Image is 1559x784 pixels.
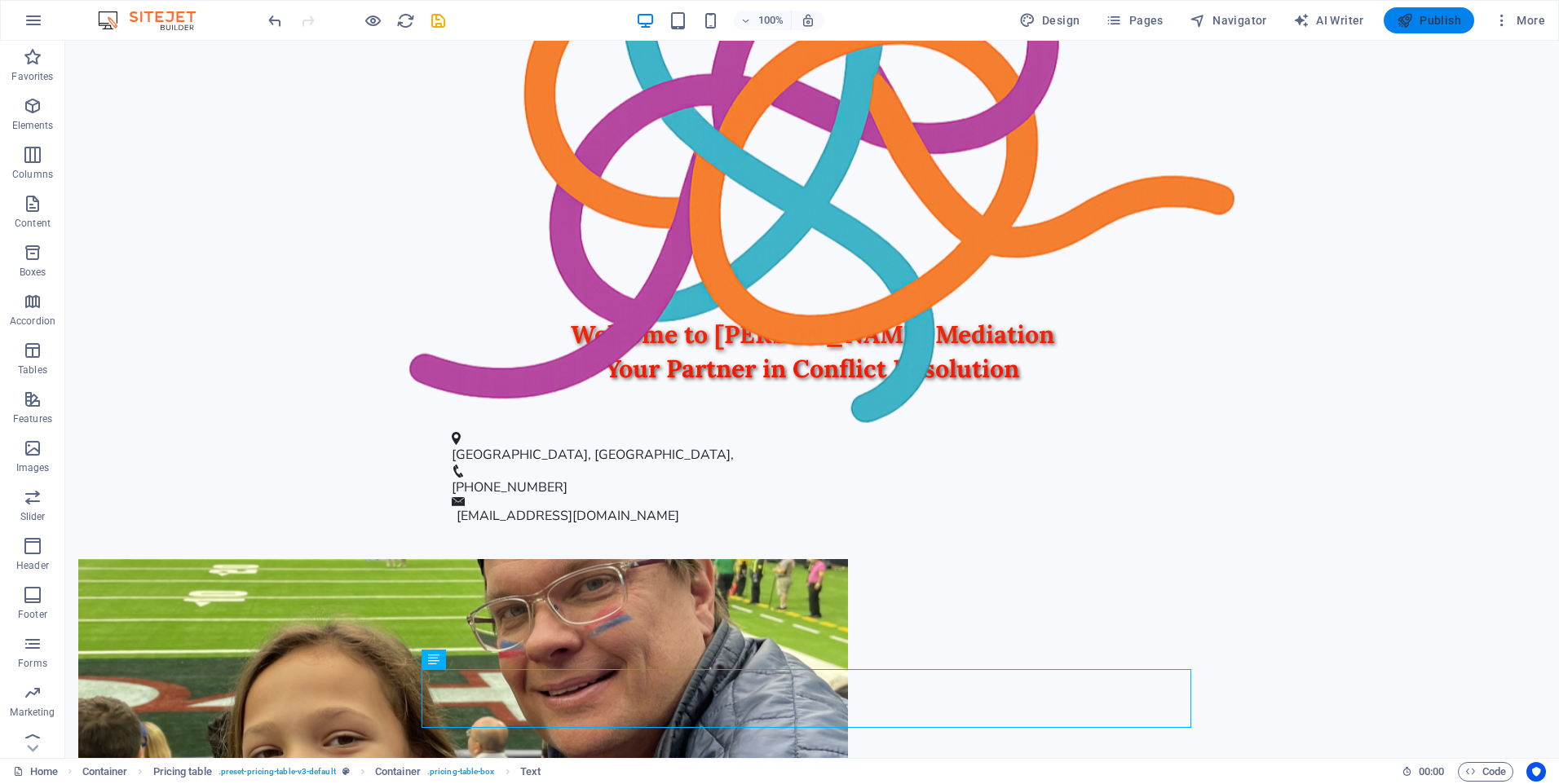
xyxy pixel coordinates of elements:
[266,11,285,30] i: Undo: Change text (Ctrl+Z)
[734,11,792,30] button: 100%
[16,461,50,474] p: Images
[1419,762,1444,782] span: 00 00
[1013,7,1087,33] button: Design
[1013,7,1087,33] div: Design (Ctrl+Alt+Y)
[20,266,46,279] p: Boxes
[1430,765,1433,777] span: :
[1099,7,1169,33] button: Pages
[1287,7,1371,33] button: AI Writer
[12,119,54,132] p: Elements
[265,11,285,30] button: undo
[428,11,448,30] button: save
[11,70,53,83] p: Favorites
[1487,7,1552,33] button: More
[342,767,350,776] i: This element is a customizable preset
[15,217,51,230] p: Content
[20,510,46,523] p: Slider
[391,466,614,484] a: [EMAIL_ADDRESS][DOMAIN_NAME]
[1465,762,1506,782] span: Code
[18,657,47,670] p: Forms
[1293,12,1364,29] span: AI Writer
[1384,7,1474,33] button: Publish
[94,11,216,30] img: Editor Logo
[1458,762,1513,782] button: Code
[1106,12,1163,29] span: Pages
[82,762,128,782] span: Click to select. Double-click to edit
[429,11,448,30] i: Save (Ctrl+S)
[363,11,382,30] button: Click here to leave preview mode and continue editing
[1526,762,1546,782] button: Usercentrics
[82,762,541,782] nav: breadcrumb
[758,11,784,30] h6: 100%
[395,11,415,30] button: reload
[10,315,55,328] p: Accordion
[1397,12,1461,29] span: Publish
[386,438,502,456] span: [PHONE_NUMBER]
[10,706,55,719] p: Marketing
[1190,12,1267,29] span: Navigator
[375,762,421,782] span: Container
[1183,7,1274,33] button: Navigator
[1494,12,1545,29] span: More
[801,13,815,28] i: On resize automatically adjust zoom level to fit chosen device.
[16,559,49,572] p: Header
[427,762,495,782] span: . pricing-table-box
[520,762,541,782] span: Click to select. Double-click to edit
[18,363,47,377] p: Tables
[153,762,212,782] span: Click to select. Double-click to edit
[396,11,415,30] i: Reload page
[18,608,47,621] p: Footer
[12,168,53,181] p: Columns
[219,762,336,782] span: . preset-pricing-table-v3-default
[1019,12,1080,29] span: Design
[13,762,58,782] a: Click to cancel selection. Double-click to open Pages
[13,412,52,425] p: Features
[1402,762,1445,782] h6: Session time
